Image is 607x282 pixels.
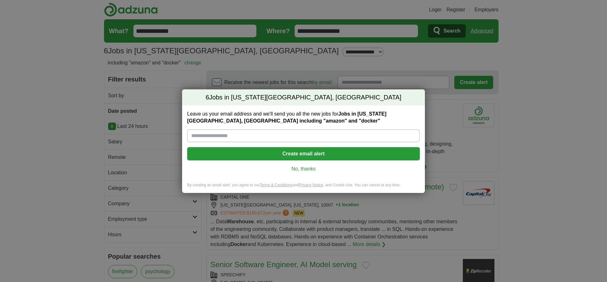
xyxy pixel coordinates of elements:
a: No, thanks [192,165,415,172]
span: 6 [205,93,209,102]
button: Create email alert [187,147,420,160]
a: Privacy Notice [299,183,323,187]
h2: Jobs in [US_STATE][GEOGRAPHIC_DATA], [GEOGRAPHIC_DATA] [182,89,425,106]
div: By creating an email alert, you agree to our and , and Cookie Use. You can cancel at any time. [182,183,425,193]
a: Terms & Conditions [260,183,292,187]
label: Leave us your email address and we'll send you all the new jobs for [187,111,420,124]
